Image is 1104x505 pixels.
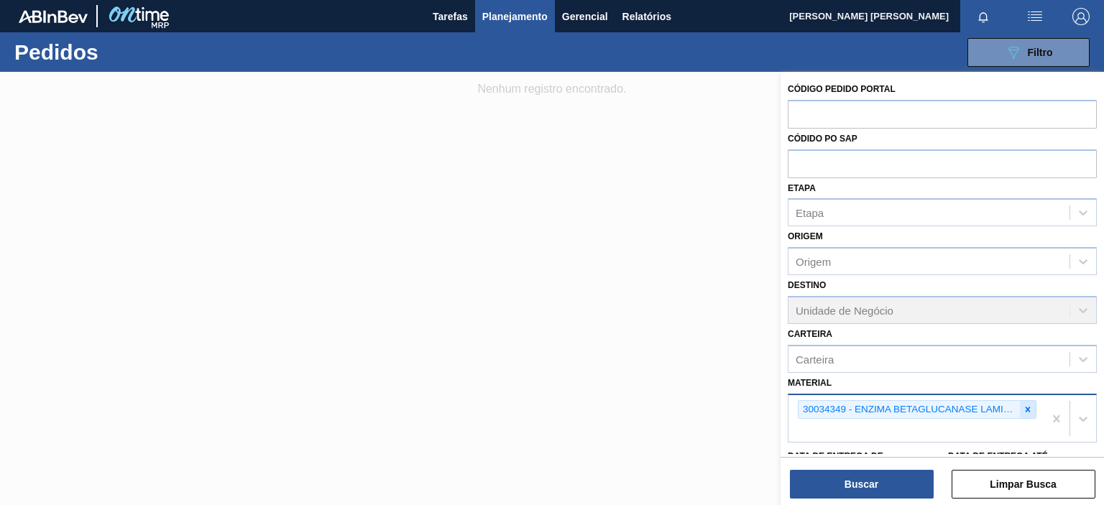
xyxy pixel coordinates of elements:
label: Etapa [788,183,816,193]
span: Relatórios [622,8,671,25]
button: Notificações [960,6,1006,27]
button: Filtro [967,38,1090,67]
h1: Pedidos [14,44,221,60]
span: Tarefas [433,8,468,25]
div: Origem [796,256,831,268]
img: Logout [1072,8,1090,25]
label: Data de Entrega até [948,451,1048,461]
span: Filtro [1028,47,1053,58]
label: Material [788,378,832,388]
div: Etapa [796,207,824,219]
img: TNhmsLtSVTkK8tSr43FrP2fwEKptu5GPRR3wAAAABJRU5ErkJggg== [19,10,88,23]
span: Gerencial [562,8,608,25]
label: Destino [788,280,826,290]
label: Códido PO SAP [788,134,857,144]
label: Data de Entrega de [788,451,883,461]
div: Carteira [796,353,834,365]
label: Origem [788,231,823,241]
label: Carteira [788,329,832,339]
div: 30034349 - ENZIMA BETAGLUCANASE LAMINEX 5G [799,401,1020,419]
span: Planejamento [482,8,548,25]
img: userActions [1026,8,1044,25]
label: Código Pedido Portal [788,84,896,94]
